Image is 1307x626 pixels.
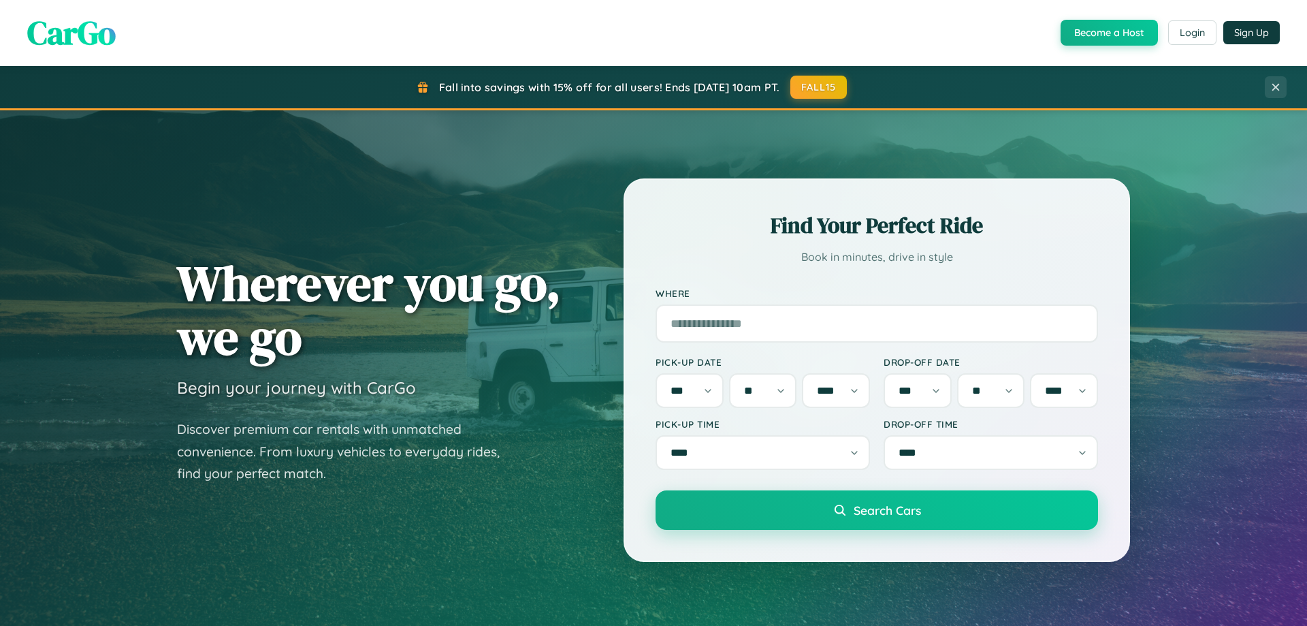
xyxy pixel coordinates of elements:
p: Book in minutes, drive in style [656,247,1098,267]
label: Pick-up Date [656,356,870,368]
span: CarGo [27,10,116,55]
button: Sign Up [1223,21,1280,44]
h2: Find Your Perfect Ride [656,210,1098,240]
label: Pick-up Time [656,418,870,430]
label: Drop-off Time [884,418,1098,430]
span: Fall into savings with 15% off for all users! Ends [DATE] 10am PT. [439,80,780,94]
button: Login [1168,20,1216,45]
h3: Begin your journey with CarGo [177,377,416,398]
button: Search Cars [656,490,1098,530]
button: Become a Host [1061,20,1158,46]
span: Search Cars [854,503,921,518]
p: Discover premium car rentals with unmatched convenience. From luxury vehicles to everyday rides, ... [177,418,517,485]
button: FALL15 [790,76,848,99]
label: Drop-off Date [884,356,1098,368]
h1: Wherever you go, we go [177,256,561,364]
label: Where [656,287,1098,299]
